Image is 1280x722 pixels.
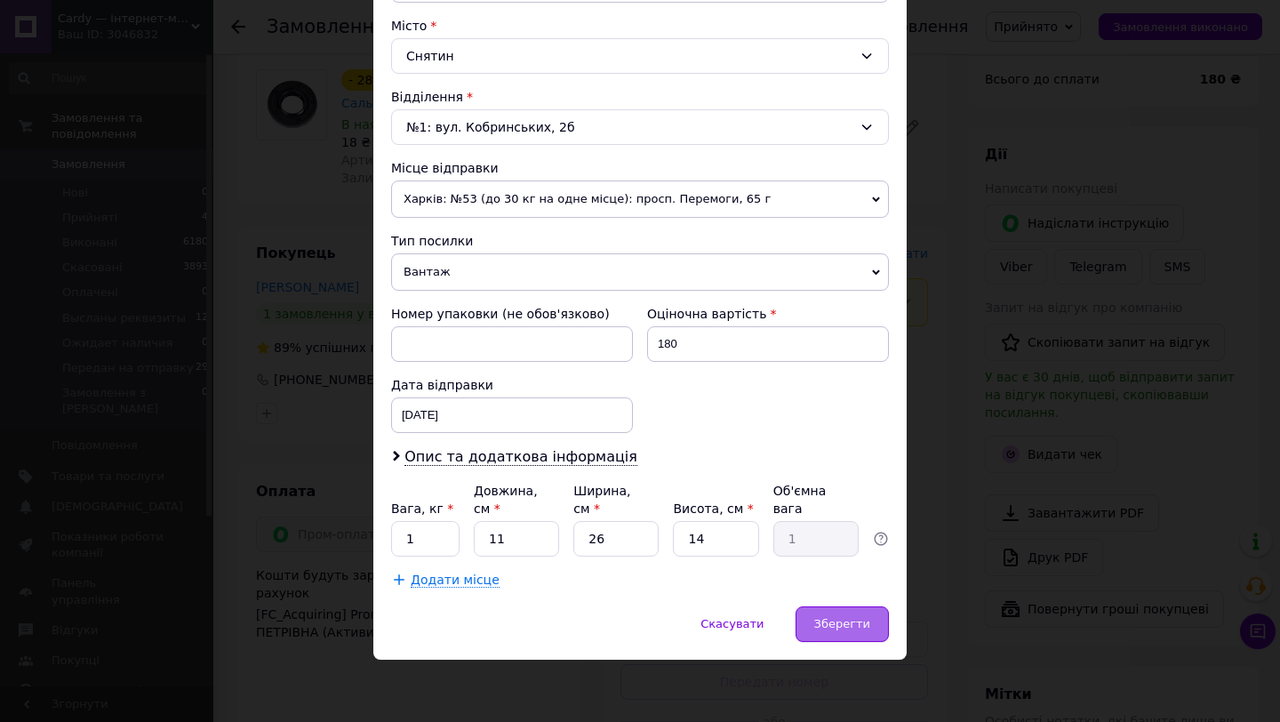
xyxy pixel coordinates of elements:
div: Снятин [391,38,889,74]
label: Вага, кг [391,501,453,516]
div: Об'ємна вага [773,482,859,517]
span: Зберегти [814,617,870,630]
div: №1: вул. Кобринських, 2б [391,109,889,145]
span: Скасувати [700,617,764,630]
div: Оціночна вартість [647,305,889,323]
div: Дата відправки [391,376,633,394]
span: Вантаж [391,253,889,291]
label: Висота, см [673,501,753,516]
div: Місто [391,17,889,35]
span: Тип посилки [391,234,473,248]
label: Довжина, см [474,484,538,516]
label: Ширина, см [573,484,630,516]
span: Харків: №53 (до 30 кг на одне місце): просп. Перемоги, 65 г [391,180,889,218]
div: Відділення [391,88,889,106]
span: Додати місце [411,573,500,588]
div: Номер упаковки (не обов'язково) [391,305,633,323]
span: Опис та додаткова інформація [404,448,637,466]
span: Місце відправки [391,161,499,175]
